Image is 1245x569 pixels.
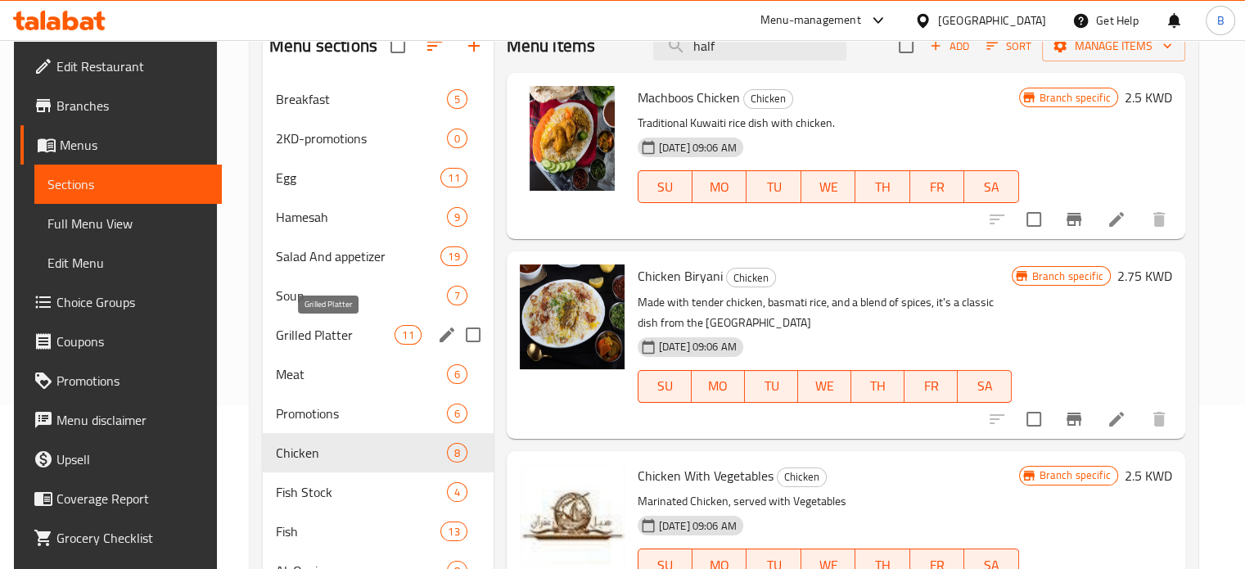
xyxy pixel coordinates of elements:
button: Add [923,34,976,59]
div: Hamesah9 [263,197,494,237]
span: 6 [448,406,467,422]
span: Select to update [1017,402,1051,436]
span: Edit Restaurant [56,56,209,76]
span: Sort sections [415,26,454,65]
input: search [653,32,846,61]
div: items [447,286,467,305]
span: Chicken [778,467,826,486]
span: Upsell [56,449,209,469]
span: Edit Menu [47,253,209,273]
span: Sort [986,37,1031,56]
span: Branch specific [1033,467,1117,483]
span: TU [753,175,794,199]
div: Soup7 [263,276,494,315]
div: Fish Stock4 [263,472,494,512]
div: Fish13 [263,512,494,551]
div: items [440,168,467,187]
a: Promotions [20,361,222,400]
h2: Menu sections [269,34,377,58]
button: SU [638,170,692,203]
button: edit [435,323,459,347]
div: [GEOGRAPHIC_DATA] [938,11,1046,29]
div: Breakfast5 [263,79,494,119]
div: items [447,482,467,502]
span: SU [645,175,686,199]
span: Machboos Chicken [638,85,740,110]
p: Traditional Kuwaiti rice dish with chicken. [638,113,1019,133]
a: Grocery Checklist [20,518,222,558]
p: Marinated Chicken, served with Vegetables [638,491,1019,512]
span: WE [808,175,849,199]
button: FR [904,370,958,403]
a: Menu disclaimer [20,400,222,440]
button: Add section [454,26,494,65]
div: items [395,325,421,345]
a: Coverage Report [20,479,222,518]
button: SU [638,370,692,403]
a: Edit Menu [34,243,222,282]
span: Choice Groups [56,292,209,312]
button: Branch-specific-item [1054,400,1094,439]
a: Upsell [20,440,222,479]
span: Hamesah [276,207,447,227]
div: Promotions6 [263,394,494,433]
div: Chicken8 [263,433,494,472]
span: Grilled Platter [276,325,395,345]
div: items [447,443,467,463]
span: FR [911,374,951,398]
h6: 2.5 KWD [1125,464,1172,487]
span: Select section [889,29,923,63]
span: [DATE] 09:06 AM [652,518,743,534]
span: Chicken [744,89,792,108]
a: Full Menu View [34,204,222,243]
button: Manage items [1042,31,1185,61]
div: items [447,404,467,423]
div: Egg11 [263,158,494,197]
div: Fish [276,522,440,541]
span: 13 [441,524,466,540]
div: items [447,364,467,384]
span: 19 [441,249,466,264]
span: Add [927,37,972,56]
span: Branch specific [1033,90,1117,106]
span: Meat [276,364,447,384]
div: Menu-management [760,11,861,30]
button: FR [910,170,964,203]
img: Chicken Biryani [520,264,625,369]
span: TH [862,175,903,199]
span: TH [858,374,898,398]
span: FR [917,175,958,199]
span: 4 [448,485,467,500]
span: SA [964,374,1004,398]
div: 2KD-promotions0 [263,119,494,158]
a: Edit menu item [1107,210,1126,229]
div: items [447,207,467,227]
span: Grocery Checklist [56,528,209,548]
a: Edit menu item [1107,409,1126,429]
div: Chicken [777,467,827,487]
span: Chicken [276,443,447,463]
span: MO [698,374,738,398]
span: Coupons [56,332,209,351]
div: Chicken [726,268,776,287]
div: Salad And appetizer [276,246,440,266]
span: Branches [56,96,209,115]
button: MO [692,370,745,403]
span: Chicken [727,269,775,287]
a: Menus [20,125,222,165]
span: Menus [60,135,209,155]
span: Promotions [276,404,447,423]
span: Chicken With Vegetables [638,463,774,488]
span: [DATE] 09:06 AM [652,339,743,354]
span: Fish Stock [276,482,447,502]
span: SA [971,175,1012,199]
span: Promotions [56,371,209,391]
h2: Menu items [507,34,596,58]
button: delete [1139,400,1179,439]
span: SU [645,374,685,398]
span: MO [699,175,740,199]
span: Soup [276,286,447,305]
